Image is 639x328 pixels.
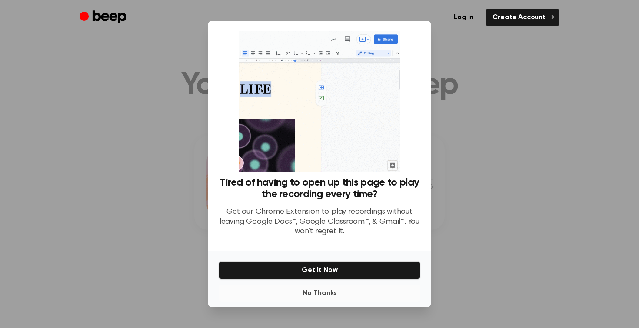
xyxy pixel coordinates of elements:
a: Beep [80,9,129,26]
button: Get It Now [219,261,420,279]
a: Log in [447,9,480,26]
h3: Tired of having to open up this page to play the recording every time? [219,177,420,200]
button: No Thanks [219,285,420,302]
img: Beep extension in action [239,31,400,172]
p: Get our Chrome Extension to play recordings without leaving Google Docs™, Google Classroom™, & Gm... [219,207,420,237]
a: Create Account [486,9,559,26]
